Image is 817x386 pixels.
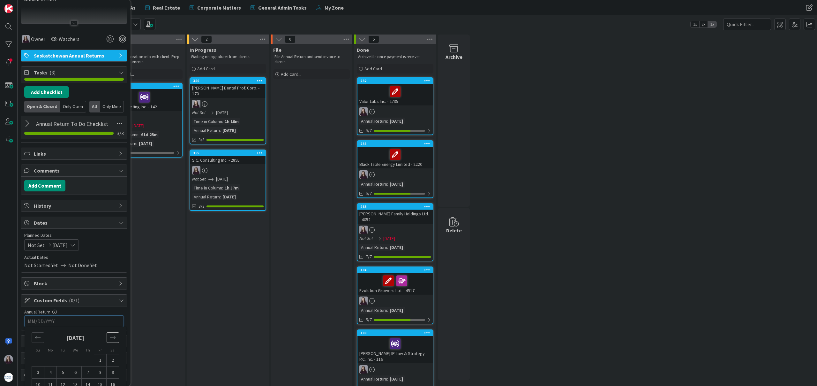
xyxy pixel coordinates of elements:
div: S.C. Consulting Inc. - 2895 [190,156,266,164]
span: In Progress [190,47,216,53]
span: Add Card... [281,71,301,77]
div: 232Valor Labs Inc. - 2735 [357,78,433,105]
div: BC [357,107,433,116]
span: History [34,202,116,210]
span: : [222,184,223,191]
a: My Zone [312,2,348,13]
a: 184Evolution Growers Ltd. - 4517BCAnnual Return:[DATE]5/7 [357,266,433,324]
input: Add Checklist... [34,118,111,129]
img: BC [359,226,368,234]
td: Friday, 08/01/2025 12:00 PM [94,354,107,367]
span: Owner [31,35,45,43]
div: Annual Return [24,310,124,314]
img: BC [359,297,368,305]
p: Archive file once payment is received. [358,54,432,59]
div: Only Open [60,101,86,112]
div: Time in Column [192,118,222,125]
div: Valor Labs Inc. - 2735 [357,84,433,105]
i: Not Set [192,110,206,115]
div: 272 [107,83,182,89]
div: BC [107,113,182,121]
span: Add Card... [364,66,385,72]
span: ( 3 ) [49,69,56,76]
div: Move forward to switch to the next month. [107,332,119,343]
span: Watchers [59,35,79,43]
div: Only Mine [100,101,124,112]
span: ( 0/1 ) [69,297,79,304]
div: 283[PERSON_NAME] Family Holdings Ltd. - 4052 [357,204,433,224]
div: 272 [109,84,182,89]
td: Friday, 08/08/2025 12:00 PM [94,367,107,379]
img: Visit kanbanzone.com [4,4,13,13]
span: Planned Dates [24,232,124,239]
i: Not Set [192,176,206,182]
td: Monday, 08/04/2025 12:00 PM [44,367,57,379]
div: [DATE] [388,118,405,125]
input: MM/DD/YYYY [28,316,120,327]
span: Add Card... [197,66,218,72]
div: 272Inland Marketing Inc. - 142 [107,83,182,111]
span: [DATE] [216,176,228,182]
span: 3 / 3 [117,129,124,137]
span: : [387,307,388,314]
span: Tasks [34,69,116,76]
div: 61d 25m [139,131,159,138]
div: [DATE] [221,193,237,200]
strong: [DATE] [67,334,84,342]
div: Move backward to switch to the previous month. [32,332,44,343]
div: Time in Column [192,184,222,191]
span: 5/7 [366,316,372,323]
div: 355S.C. Consulting Inc. - 2895 [190,150,266,164]
div: BC [357,297,433,305]
span: Actual Dates [24,254,124,261]
div: 283 [360,205,433,209]
button: Add Comment [24,180,65,191]
img: avatar [4,373,13,382]
span: : [387,118,388,125]
small: Sa [110,348,115,352]
div: [DATE] [221,127,237,134]
div: BC [190,166,266,174]
div: 356 [193,79,266,83]
div: [DATE] [388,244,405,251]
small: Fr [99,348,102,352]
span: 2 [201,35,212,43]
a: Real Estate [141,2,184,13]
div: 238Black Table Energy Limited - 2220 [357,141,433,168]
div: Open & Closed [24,101,60,112]
div: Annual Return [359,307,387,314]
div: Annual Return [192,127,220,134]
div: [PERSON_NAME] IP Law & Strategy P.C. Inc. - 116 [357,336,433,363]
div: BC [357,170,433,179]
small: Su [36,348,40,352]
div: 238 [360,142,433,146]
span: Comments [34,167,116,174]
span: Not Done Yet [68,261,97,269]
div: Annual Return [359,181,387,188]
span: 5/7 [366,127,372,134]
div: [PERSON_NAME] Family Holdings Ltd. - 4052 [357,210,433,224]
div: Archive [446,53,462,61]
span: 5/7 [366,190,372,197]
div: 188 [360,331,433,335]
span: [DATE] [52,241,68,249]
span: Corporate Matters [197,4,241,12]
span: [DATE] [383,235,395,242]
div: 184 [357,267,433,273]
div: All [89,101,100,112]
span: Real Estate [153,4,180,12]
span: : [136,140,137,147]
span: : [387,181,388,188]
span: Block [34,280,116,287]
span: My Zone [325,4,344,12]
img: BC [192,166,200,174]
div: Annual Return [359,375,387,382]
div: 356[PERSON_NAME] Dental Prof. Corp. - 170 [190,78,266,98]
p: Confirm corporation info with client. Prep and send documents. [107,54,181,65]
img: BC [359,365,368,374]
td: Wednesday, 08/06/2025 12:00 PM [69,367,82,379]
div: [PERSON_NAME] Dental Prof. Corp. - 170 [190,84,266,98]
span: 0 [285,35,296,43]
a: 238Black Table Energy Limited - 2220BCAnnual Return:[DATE]5/7 [357,140,433,198]
a: 272Inland Marketing Inc. - 142BCNot Set[DATE]Time in Column:61d 25mAnnual Return:[DATE]0/3 [106,83,183,158]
